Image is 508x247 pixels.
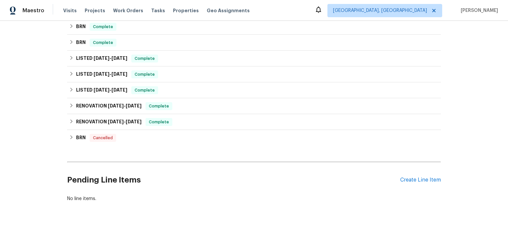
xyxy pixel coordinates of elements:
span: Cancelled [90,135,115,141]
span: Complete [132,71,157,78]
span: Geo Assignments [207,7,250,14]
div: RENOVATION [DATE]-[DATE]Complete [67,98,441,114]
div: BRN Complete [67,19,441,35]
h6: BRN [76,39,86,47]
div: Create Line Item [400,177,441,183]
span: - [94,56,127,61]
h6: BRN [76,23,86,31]
div: RENOVATION [DATE]-[DATE]Complete [67,114,441,130]
span: [DATE] [111,72,127,76]
span: Complete [132,55,157,62]
h2: Pending Line Items [67,165,400,195]
div: LISTED [DATE]-[DATE]Complete [67,82,441,98]
h6: BRN [76,134,86,142]
span: [DATE] [108,119,124,124]
div: BRN Complete [67,35,441,51]
span: - [94,72,127,76]
span: [DATE] [126,119,142,124]
h6: RENOVATION [76,118,142,126]
div: LISTED [DATE]-[DATE]Complete [67,66,441,82]
span: [DATE] [94,88,109,92]
span: - [108,119,142,124]
h6: LISTED [76,86,127,94]
span: Complete [132,87,157,94]
span: [DATE] [94,56,109,61]
span: - [94,88,127,92]
div: No line items. [67,195,441,202]
h6: LISTED [76,55,127,62]
span: Tasks [151,8,165,13]
span: Maestro [22,7,44,14]
span: Work Orders [113,7,143,14]
span: Complete [90,39,116,46]
div: LISTED [DATE]-[DATE]Complete [67,51,441,66]
span: [DATE] [126,103,142,108]
span: Projects [85,7,105,14]
span: Complete [146,103,172,109]
h6: RENOVATION [76,102,142,110]
span: [DATE] [108,103,124,108]
div: BRN Cancelled [67,130,441,146]
span: Visits [63,7,77,14]
span: [DATE] [94,72,109,76]
span: Complete [90,23,116,30]
span: [DATE] [111,56,127,61]
span: - [108,103,142,108]
span: [GEOGRAPHIC_DATA], [GEOGRAPHIC_DATA] [333,7,427,14]
span: [PERSON_NAME] [458,7,498,14]
span: Complete [146,119,172,125]
span: Properties [173,7,199,14]
span: [DATE] [111,88,127,92]
h6: LISTED [76,70,127,78]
